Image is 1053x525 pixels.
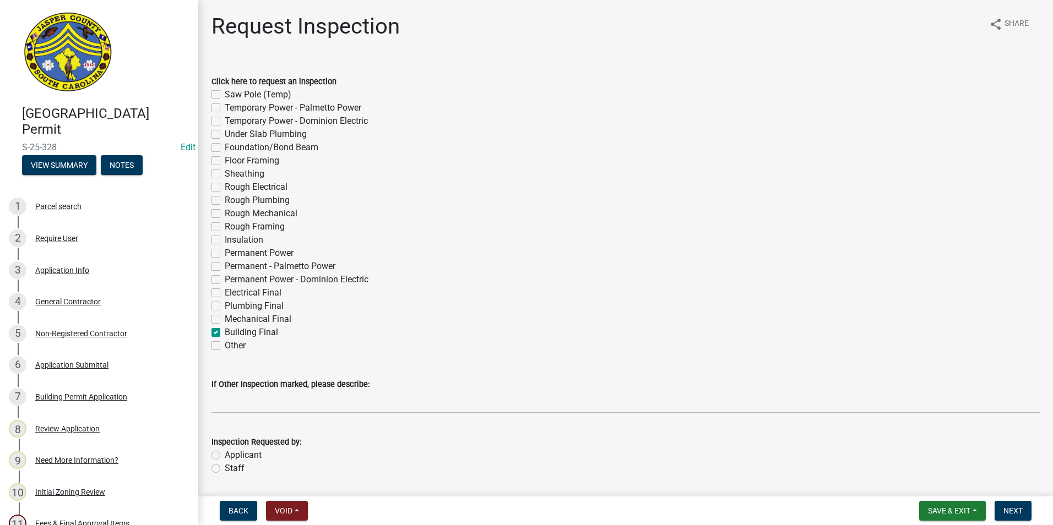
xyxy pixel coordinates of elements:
[225,154,279,167] label: Floor Framing
[980,13,1038,35] button: shareShare
[35,330,127,337] div: Non-Registered Contractor
[9,293,26,310] div: 4
[35,456,118,464] div: Need More Information?
[1003,506,1023,515] span: Next
[919,501,986,521] button: Save & Exit
[225,167,264,181] label: Sheathing
[225,194,290,207] label: Rough Plumbing
[22,142,176,152] span: S-25-328
[225,181,287,194] label: Rough Electrical
[225,286,281,299] label: Electrical Final
[35,266,89,274] div: Application Info
[211,78,336,86] label: Click here to request an inspection
[35,425,100,433] div: Review Application
[225,88,291,101] label: Saw Pole (Temp)
[181,142,196,152] wm-modal-confirm: Edit Application Number
[225,339,246,352] label: Other
[225,233,263,247] label: Insulation
[225,313,291,326] label: Mechanical Final
[225,220,285,233] label: Rough Framing
[211,13,400,40] h1: Request Inspection
[225,101,361,114] label: Temporary Power - Palmetto Power
[225,273,368,286] label: Permanent Power - Dominion Electric
[9,356,26,374] div: 6
[9,451,26,469] div: 9
[35,234,78,242] div: Require User
[275,506,292,515] span: Void
[181,142,196,152] a: Edit
[225,449,262,462] label: Applicant
[9,325,26,342] div: 5
[229,506,248,515] span: Back
[211,439,301,446] label: Inspection Requested by:
[266,501,308,521] button: Void
[9,198,26,215] div: 1
[35,393,127,401] div: Building Permit Application
[225,247,294,260] label: Permanent Power
[22,12,114,94] img: Jasper County, South Carolina
[225,462,245,475] label: Staff
[9,388,26,406] div: 7
[22,155,96,175] button: View Summary
[9,483,26,501] div: 10
[35,203,82,210] div: Parcel search
[101,155,143,175] button: Notes
[225,260,335,273] label: Permanent - Palmetto Power
[225,299,284,313] label: Plumbing Final
[22,161,96,170] wm-modal-confirm: Summary
[35,298,101,305] div: General Contractor
[220,501,257,521] button: Back
[101,161,143,170] wm-modal-confirm: Notes
[35,488,105,496] div: Initial Zoning Review
[9,420,26,437] div: 8
[225,141,318,154] label: Foundation/Bond Beam
[211,381,370,389] label: If Other Inspection marked, please describe:
[928,506,970,515] span: Save & Exit
[995,501,1032,521] button: Next
[225,128,307,141] label: Under Slab Plumbing
[9,261,26,279] div: 3
[225,326,278,339] label: Building Final
[225,207,297,220] label: Rough Mechanical
[22,106,189,138] h4: [GEOGRAPHIC_DATA] Permit
[989,18,1002,31] i: share
[9,229,26,247] div: 2
[225,114,368,128] label: Temporary Power - Dominion Electric
[35,361,108,369] div: Application Submittal
[1005,18,1029,31] span: Share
